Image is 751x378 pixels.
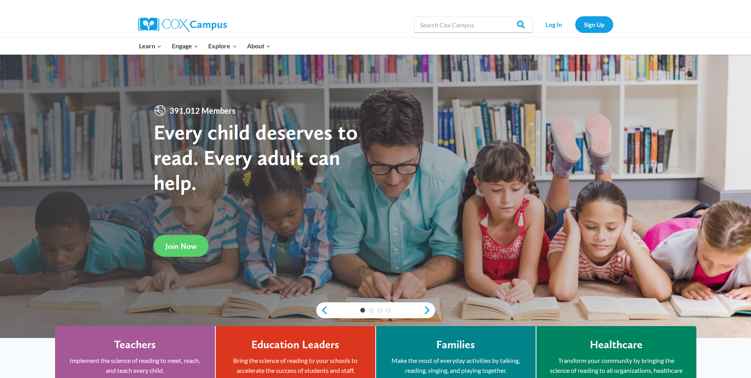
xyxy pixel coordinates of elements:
[537,16,571,32] a: Log In
[316,302,435,318] div: content slider buttons
[423,305,435,315] a: next
[154,235,209,257] a: Join Now
[537,16,613,32] nav: Secondary Navigation
[369,308,374,313] a: 2
[138,17,227,32] img: Cox Campus
[139,41,162,51] span: Learn
[414,17,533,32] input: Search Cox Campus
[436,338,475,351] h4: Families
[172,41,198,51] span: Engage
[590,338,643,351] h4: Healthcare
[134,38,276,54] nav: Primary Navigation
[228,355,363,376] p: Bring the science of reading to your schools to accelerate the success of students and staff.
[388,355,524,376] p: Make the most of everyday activities by talking, reading, singing, and playing together.
[575,16,613,32] a: Sign Up
[166,104,239,117] span: 391,012 Members
[378,308,382,313] a: 3
[154,119,358,195] strong: Every child deserves to read. Every adult can help.
[208,41,237,51] span: Explore
[247,41,271,51] span: About
[114,338,156,351] h4: Teachers
[316,305,328,315] a: previous
[360,308,365,313] a: 1
[165,241,197,251] span: Join Now
[67,355,203,376] p: Implement the science of reading to meet, reach, and teach every child.
[251,338,339,351] h4: Education Leaders
[386,308,391,313] a: 4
